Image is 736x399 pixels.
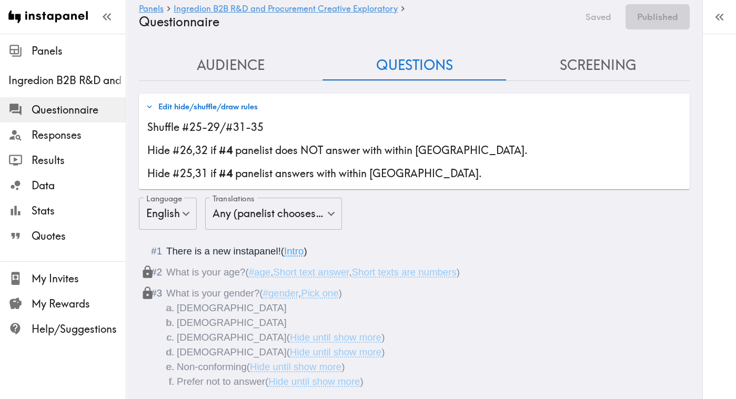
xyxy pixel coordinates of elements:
[139,4,164,14] a: Panels
[270,267,273,278] span: ,
[301,288,339,299] span: Pick one
[268,376,360,387] span: Hide until show more
[265,376,268,387] span: (
[290,346,381,357] span: Hide until show more
[166,267,245,278] span: What is your age?
[290,332,381,343] span: Hide until show more
[143,98,260,116] button: Edit hide/shuffle/draw rules
[174,4,398,14] a: Ingredion B2B R&D and Procurement Creative Exploratory
[177,376,265,387] span: Prefer not to answer
[226,120,264,134] span: #31-35
[341,361,345,372] span: )
[352,267,457,278] span: Short texts are numbers
[339,288,342,299] span: )
[250,361,341,372] span: Hide until show more
[360,376,363,387] span: )
[219,144,528,157] span: panelist does NOT answer with within [GEOGRAPHIC_DATA] .
[8,73,126,88] span: Ingredion B2B R&D and Procurement Creative Exploratory
[32,153,126,168] span: Results
[32,103,126,117] span: Questionnaire
[177,346,287,357] span: [DEMOGRAPHIC_DATA]
[139,50,322,80] button: Audience
[177,361,247,372] span: Non-conforming
[177,332,287,343] span: [DEMOGRAPHIC_DATA]
[166,245,281,257] span: There is a new instapanel!
[273,267,349,278] span: Short text answer
[205,198,342,230] div: Any (panelist chooses any language Instapanel supports, and the questionnaire is auto-translated)
[166,288,259,299] span: What is your gender?
[284,245,304,257] span: Intro
[304,245,307,257] span: )
[245,267,248,278] span: (
[146,193,182,204] label: Language
[182,120,226,134] span: #25-29 /
[381,346,385,357] span: )
[457,267,460,278] span: )
[219,167,482,180] span: panelist answers with within [GEOGRAPHIC_DATA] .
[147,166,681,181] div: Hide if
[32,271,126,286] span: My Invites
[32,229,126,243] span: Quotes
[263,288,298,299] span: #gender
[219,144,233,157] b: #4
[287,332,290,343] span: (
[173,144,208,157] span: #26,32
[249,267,271,278] span: #age
[32,178,126,193] span: Data
[381,332,385,343] span: )
[259,288,263,299] span: (
[506,50,690,80] button: Screening
[139,14,571,29] h4: Questionnaire
[287,346,290,357] span: (
[322,50,506,80] button: Questions
[349,267,351,278] span: ,
[281,245,284,257] span: (
[147,120,681,135] div: Shuffle
[213,193,255,204] label: Translations
[219,167,233,180] b: #4
[173,167,208,180] span: #25,31
[298,288,301,299] span: ,
[139,50,690,80] div: Questionnaire Audience/Questions/Screening Tab Navigation
[177,317,287,328] span: [DEMOGRAPHIC_DATA]
[177,302,287,313] span: [DEMOGRAPHIC_DATA]
[147,143,681,158] div: Hide if
[139,198,197,230] div: English
[32,44,126,58] span: Panels
[32,128,126,142] span: Responses
[247,361,250,372] span: (
[32,203,126,218] span: Stats
[32,322,126,336] span: Help/Suggestions
[32,296,126,311] span: My Rewards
